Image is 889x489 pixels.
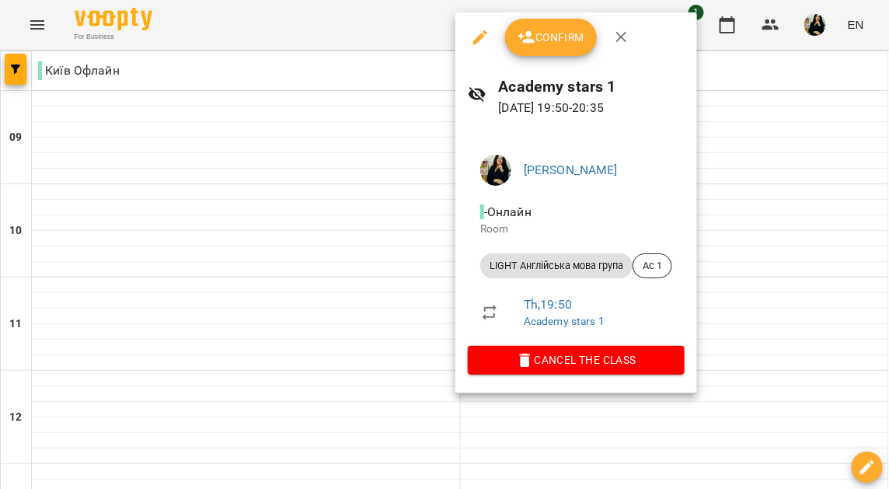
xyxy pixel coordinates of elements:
[480,204,535,219] span: - Онлайн
[499,99,685,117] p: [DATE] 19:50 - 20:35
[468,346,685,374] button: Cancel the class
[518,28,584,47] span: Confirm
[480,259,633,273] span: LIGHT Англійська мова група
[524,162,618,177] a: [PERSON_NAME]
[633,253,672,278] div: Ас 1
[480,155,511,186] img: 5a716dbadec203ee96fd677978d7687f.jpg
[499,75,685,99] h6: Academy stars 1
[524,315,605,327] a: Academy stars 1
[505,19,597,56] button: Confirm
[480,222,672,237] p: Room
[524,297,572,312] a: Th , 19:50
[480,351,672,369] span: Cancel the class
[633,259,671,273] span: Ас 1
